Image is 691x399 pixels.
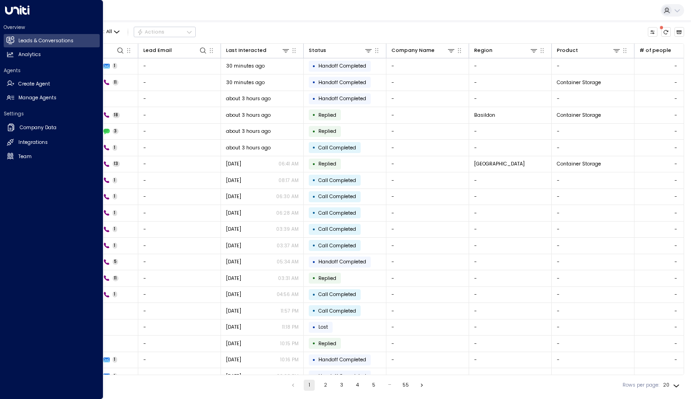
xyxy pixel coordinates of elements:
div: - [674,226,677,233]
div: • [312,109,316,121]
td: - [552,189,634,205]
div: • [312,223,316,235]
span: Jul 30, 2025 [226,291,241,298]
span: Lost [318,324,328,331]
span: Replied [318,340,336,347]
a: Manage Agents [4,91,100,105]
td: - [469,205,552,221]
div: Actions [137,29,165,35]
div: # of people [640,46,671,55]
td: - [386,140,469,156]
div: Region [474,46,538,55]
div: - [674,128,677,135]
button: Go to page 3 [336,380,347,391]
td: - [552,124,634,140]
td: - [138,270,221,286]
div: • [312,142,316,154]
td: - [138,124,221,140]
td: - [552,58,634,74]
div: Last Interacted [226,46,290,55]
span: Aug 07, 2025 [226,210,241,217]
td: - [469,319,552,336]
td: - [386,303,469,319]
span: Call Completed [318,242,356,249]
div: • [312,256,316,268]
p: 04:56 AM [277,291,299,298]
h2: Leads & Conversations [18,37,74,45]
span: Yesterday [226,324,241,331]
span: 1 [113,226,118,232]
span: Container Storage [557,160,601,167]
button: Customize [648,27,658,37]
p: 10:16 PM [280,356,299,363]
td: - [469,303,552,319]
td: - [386,238,469,254]
div: - [674,340,677,347]
td: - [138,189,221,205]
td: - [552,254,634,270]
td: - [552,303,634,319]
span: 11 [113,275,119,281]
td: - [469,140,552,156]
td: - [469,172,552,188]
span: Handoff Completed [318,373,366,380]
td: - [552,287,634,303]
div: Product [557,46,621,55]
h2: Company Data [20,124,57,131]
span: Container Storage [557,112,601,119]
span: Call Completed [318,144,356,151]
a: Leads & Conversations [4,34,100,47]
label: Rows per page: [623,382,659,389]
button: Go to page 2 [320,380,331,391]
div: - [674,79,677,86]
span: Replied [318,112,336,119]
span: 1 [113,63,118,69]
span: Call Completed [318,308,356,314]
h2: Team [18,153,32,160]
td: - [469,58,552,74]
p: 06:28 AM [276,210,299,217]
button: Go to page 4 [352,380,363,391]
td: - [386,254,469,270]
td: - [469,222,552,238]
div: • [312,239,316,251]
span: Call Completed [318,177,356,184]
span: Aug 07, 2025 [226,177,241,184]
span: about 3 hours ago [226,128,271,135]
div: • [312,158,316,170]
span: Replied [318,160,336,167]
span: Handoff Completed [318,79,366,86]
td: - [386,287,469,303]
td: - [386,352,469,368]
div: • [312,370,316,382]
td: - [138,156,221,172]
td: - [386,172,469,188]
span: 1 [113,145,118,151]
div: • [312,93,316,105]
td: - [138,58,221,74]
div: • [312,174,316,186]
td: - [138,91,221,107]
span: Jul 31, 2025 [226,275,241,282]
td: - [138,319,221,336]
span: Aug 07, 2025 [226,226,241,233]
span: Basildon [474,112,495,119]
div: • [312,321,316,333]
td: - [138,172,221,188]
td: - [138,352,221,368]
td: - [386,156,469,172]
td: - [138,368,221,384]
span: about 3 hours ago [226,95,271,102]
div: - [674,308,677,314]
td: - [552,238,634,254]
p: 03:39 AM [276,226,299,233]
td: - [552,205,634,221]
div: • [312,76,316,88]
h2: Overview [4,24,100,31]
div: - [674,160,677,167]
span: Aug 07, 2025 [226,193,241,200]
td: - [138,254,221,270]
span: Handoff Completed [318,258,366,265]
td: - [386,189,469,205]
td: - [386,58,469,74]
